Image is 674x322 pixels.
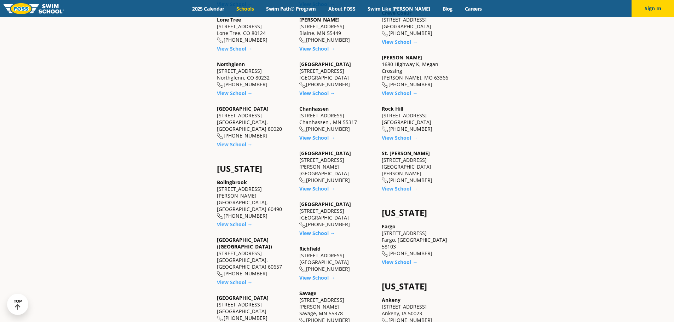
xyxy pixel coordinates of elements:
img: location-phone-o-icon.svg [382,177,388,183]
img: location-phone-o-icon.svg [299,37,306,43]
div: [STREET_ADDRESS] [GEOGRAPHIC_DATA] [PHONE_NUMBER] [299,245,375,273]
a: View School → [217,221,253,228]
a: Chanhassen [299,105,329,112]
a: Bolingbrook [217,179,247,186]
a: View School → [299,274,335,281]
a: View School → [382,185,417,192]
a: View School → [299,134,335,141]
img: FOSS Swim School Logo [4,3,64,14]
a: 2025 Calendar [186,5,230,12]
a: Schools [230,5,260,12]
img: location-phone-o-icon.svg [217,82,224,88]
a: View School → [299,45,335,52]
a: View School → [382,90,417,96]
h4: [US_STATE] [382,208,457,218]
div: [STREET_ADDRESS] [GEOGRAPHIC_DATA], [GEOGRAPHIC_DATA] 60657 [PHONE_NUMBER] [217,236,292,277]
h4: [US_STATE] [217,164,292,174]
img: location-phone-o-icon.svg [217,213,224,219]
div: [STREET_ADDRESS] Lone Tree, CO 80124 [PHONE_NUMBER] [217,16,292,43]
a: [PERSON_NAME] [382,54,422,61]
a: View School → [299,90,335,96]
img: location-phone-o-icon.svg [382,82,388,88]
div: [STREET_ADDRESS] [GEOGRAPHIC_DATA] [PHONE_NUMBER] [299,61,375,88]
div: [STREET_ADDRESS] [GEOGRAPHIC_DATA] [PHONE_NUMBER] [382,105,457,133]
a: Careers [459,5,488,12]
div: [STREET_ADDRESS] Blaine, MN 55449 [PHONE_NUMBER] [299,16,375,43]
img: location-phone-o-icon.svg [217,133,224,139]
div: [STREET_ADDRESS][PERSON_NAME] [GEOGRAPHIC_DATA], [GEOGRAPHIC_DATA] 60490 [PHONE_NUMBER] [217,179,292,219]
a: Rock Hill [382,105,403,112]
a: View School → [382,259,417,265]
h4: [US_STATE] [382,281,457,291]
a: Savage [299,290,316,297]
a: [PERSON_NAME] [299,16,340,23]
div: [STREET_ADDRESS] [GEOGRAPHIC_DATA], [GEOGRAPHIC_DATA] 80020 [PHONE_NUMBER] [217,105,292,139]
img: location-phone-o-icon.svg [382,127,388,133]
a: Swim Path® Program [260,5,322,12]
a: View School → [217,45,253,52]
div: [STREET_ADDRESS] [GEOGRAPHIC_DATA] [PHONE_NUMBER] [217,294,292,322]
img: location-phone-o-icon.svg [382,251,388,257]
img: location-phone-o-icon.svg [299,267,306,273]
a: Blog [436,5,459,12]
div: [STREET_ADDRESS] Fargo, [GEOGRAPHIC_DATA] 58103 [PHONE_NUMBER] [382,223,457,257]
div: 1680 Highway K, Megan Crossing [PERSON_NAME], MO 63366 [PHONE_NUMBER] [382,54,457,88]
a: [GEOGRAPHIC_DATA] ([GEOGRAPHIC_DATA]) [217,236,272,250]
img: location-phone-o-icon.svg [217,37,224,43]
a: [GEOGRAPHIC_DATA] [299,61,351,68]
a: View School → [299,230,335,236]
img: location-phone-o-icon.svg [382,31,388,37]
img: location-phone-o-icon.svg [217,316,224,322]
a: Swim Like [PERSON_NAME] [362,5,437,12]
img: location-phone-o-icon.svg [299,82,306,88]
a: View School → [382,134,417,141]
a: About FOSS [322,5,362,12]
img: location-phone-o-icon.svg [299,127,306,133]
a: Fargo [382,223,396,230]
div: [STREET_ADDRESS] Northglenn, CO 80232 [PHONE_NUMBER] [217,61,292,88]
div: [STREET_ADDRESS] [GEOGRAPHIC_DATA] [PHONE_NUMBER] [299,201,375,228]
a: [GEOGRAPHIC_DATA] [217,294,269,301]
div: [STREET_ADDRESS] Chanhassen , MN 55317 [PHONE_NUMBER] [299,105,375,133]
a: View School → [382,39,417,45]
a: [GEOGRAPHIC_DATA] [299,150,351,157]
div: TOP [14,299,22,310]
a: [GEOGRAPHIC_DATA] [217,105,269,112]
div: [STREET_ADDRESS] [GEOGRAPHIC_DATA] [PHONE_NUMBER] [382,10,457,37]
a: [GEOGRAPHIC_DATA] [299,201,351,207]
div: [STREET_ADDRESS] [GEOGRAPHIC_DATA][PERSON_NAME] [PHONE_NUMBER] [382,150,457,184]
img: location-phone-o-icon.svg [217,271,224,277]
a: View School → [217,90,253,96]
a: Richfield [299,245,321,252]
img: location-phone-o-icon.svg [299,222,306,228]
a: Northglenn [217,61,245,68]
a: View School → [217,141,253,148]
a: View School → [299,185,335,192]
a: St. [PERSON_NAME] [382,150,430,157]
a: Ankeny [382,297,401,303]
a: Lone Tree [217,16,241,23]
div: [STREET_ADDRESS][PERSON_NAME] [GEOGRAPHIC_DATA] [PHONE_NUMBER] [299,150,375,184]
img: location-phone-o-icon.svg [299,177,306,183]
a: View School → [217,279,253,286]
